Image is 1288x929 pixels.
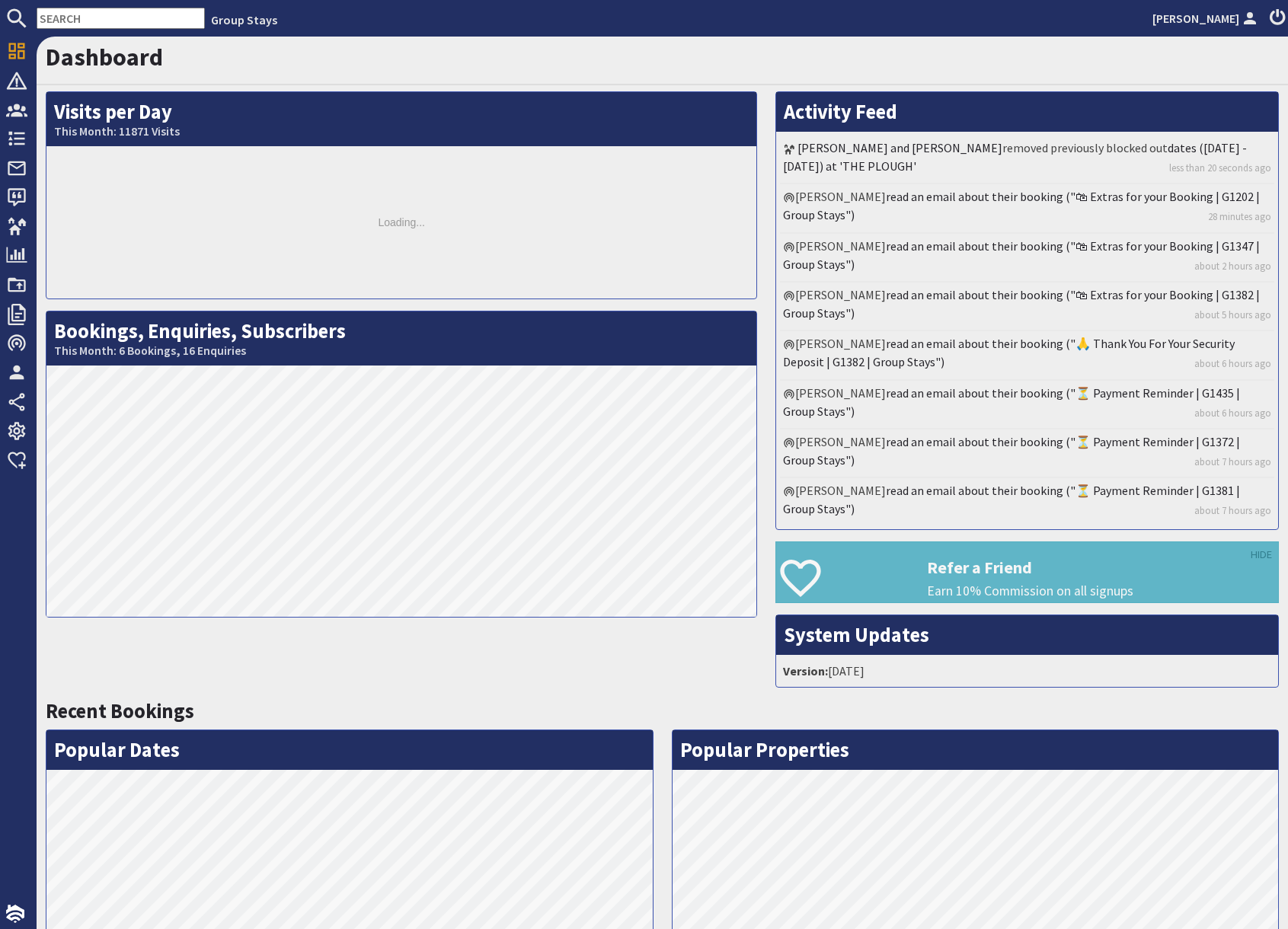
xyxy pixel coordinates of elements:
[783,663,828,678] strong: Version:
[1169,161,1271,175] a: less than 20 seconds ago
[780,136,1274,184] li: removed previously blocked out
[1251,547,1272,563] a: HIDE
[780,331,1274,380] li: [PERSON_NAME]
[211,12,277,27] a: Group Stays
[46,92,756,146] h2: Visits per Day
[780,381,1274,429] li: [PERSON_NAME]
[780,283,1274,331] li: [PERSON_NAME]
[46,311,756,366] h2: Bookings, Enquiries, Subscribers
[783,287,1260,321] a: read an email about their booking ("🛍 Extras for your Booking | G1382 | Group Stays")
[783,336,1235,369] a: read an email about their booking ("🙏 Thank You For Your Security Deposit | G1382 | Group Stays")
[54,124,749,139] small: This Month: 11871 Visits
[783,483,1240,516] a: read an email about their booking ("⏳ Payment Reminder | G1381 | Group Stays")
[1194,259,1271,273] a: about 2 hours ago
[673,730,1279,770] h2: Popular Properties
[1194,308,1271,322] a: about 5 hours ago
[1194,455,1271,469] a: about 7 hours ago
[1194,503,1271,518] a: about 7 hours ago
[1194,406,1271,420] a: about 6 hours ago
[46,730,653,770] h2: Popular Dates
[797,140,1002,155] a: [PERSON_NAME] and [PERSON_NAME]
[784,99,897,124] a: Activity Feed
[780,478,1274,525] li: [PERSON_NAME]
[6,905,24,923] img: staytech_i_w-64f4e8e9ee0a9c174fd5317b4b171b261742d2d393467e5bdba4413f4f884c10.svg
[1208,209,1271,224] a: 28 minutes ago
[780,429,1274,478] li: [PERSON_NAME]
[780,234,1274,283] li: [PERSON_NAME]
[927,557,1278,577] h3: Refer a Friend
[1194,356,1271,371] a: about 6 hours ago
[783,385,1240,419] a: read an email about their booking ("⏳ Payment Reminder | G1435 | Group Stays")
[783,434,1240,468] a: read an email about their booking ("⏳ Payment Reminder | G1372 | Group Stays")
[46,42,163,72] a: Dashboard
[1152,9,1261,27] a: [PERSON_NAME]
[784,622,929,647] a: System Updates
[46,146,756,298] div: Loading...
[37,8,205,29] input: SEARCH
[780,184,1274,233] li: [PERSON_NAME]
[780,659,1274,683] li: [DATE]
[775,541,1279,603] a: Refer a Friend Earn 10% Commission on all signups
[783,238,1260,272] a: read an email about their booking ("🛍 Extras for your Booking | G1347 | Group Stays")
[783,189,1260,222] a: read an email about their booking ("🛍 Extras for your Booking | G1202 | Group Stays")
[927,581,1278,601] p: Earn 10% Commission on all signups
[54,343,749,358] small: This Month: 6 Bookings, 16 Enquiries
[46,698,194,723] a: Recent Bookings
